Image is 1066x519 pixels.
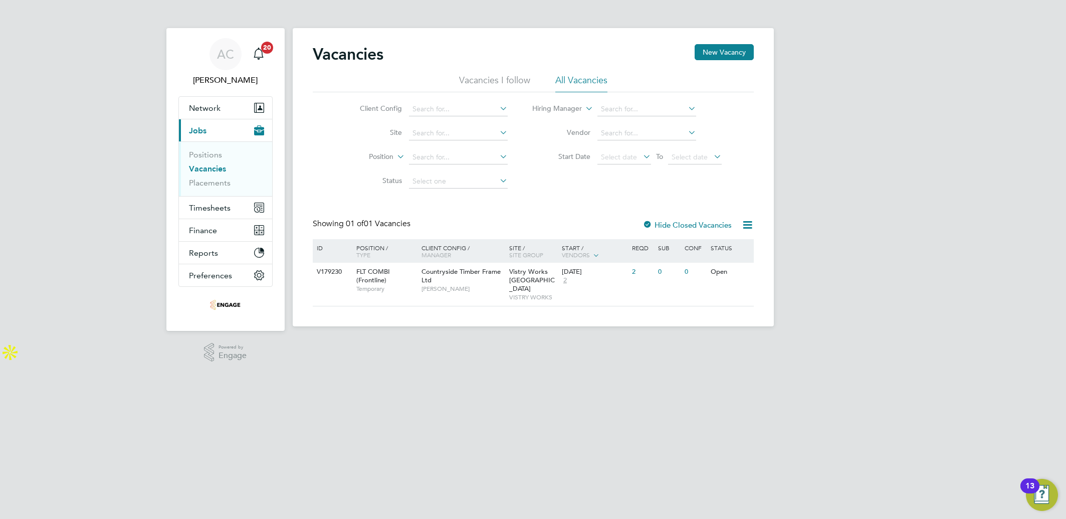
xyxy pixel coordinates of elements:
span: Site Group [509,251,543,259]
input: Select one [409,175,508,189]
a: AC[PERSON_NAME] [178,38,273,86]
div: 0 [682,263,708,281]
span: Vistry Works [GEOGRAPHIC_DATA] [509,267,555,293]
label: Hide Closed Vacancies [643,220,732,230]
button: New Vacancy [695,44,754,60]
div: ID [314,239,349,256]
div: Reqd [629,239,656,256]
span: 20 [261,42,273,54]
label: Status [344,176,402,185]
a: Placements [189,178,231,188]
button: Timesheets [179,197,272,219]
span: Select date [601,152,637,161]
input: Search for... [409,150,508,164]
div: Client Config / [419,239,507,263]
div: Position / [349,239,419,263]
button: Reports [179,242,272,264]
div: 2 [629,263,656,281]
div: Start / [559,239,629,264]
label: Position [336,152,393,162]
input: Search for... [597,126,696,140]
a: Positions [189,150,222,159]
div: Sub [656,239,682,256]
label: Client Config [344,104,402,113]
span: 01 of [346,219,364,229]
span: Network [189,103,221,113]
span: AC [217,48,234,61]
span: VISTRY WORKS [509,293,557,301]
li: All Vacancies [555,74,607,92]
div: Jobs [179,141,272,196]
span: Countryside Timber Frame Ltd [421,267,501,284]
div: Showing [313,219,412,229]
nav: Main navigation [166,28,285,331]
input: Search for... [409,126,508,140]
a: 20 [249,38,269,70]
div: Site / [507,239,559,263]
div: 0 [656,263,682,281]
label: Vendor [533,128,590,137]
span: Timesheets [189,203,231,213]
button: Finance [179,219,272,241]
button: Jobs [179,119,272,141]
span: Preferences [189,271,232,280]
button: Preferences [179,264,272,286]
div: Status [708,239,752,256]
span: Select date [672,152,708,161]
span: Aliona Cozacenco [178,74,273,86]
span: Jobs [189,126,206,135]
label: Start Date [533,152,590,161]
a: Vacancies [189,164,226,174]
span: 2 [562,276,568,285]
span: Powered by [219,343,247,352]
input: Search for... [409,102,508,116]
span: Vendors [562,251,590,259]
li: Vacancies I follow [459,74,530,92]
label: Site [344,128,402,137]
span: 01 Vacancies [346,219,410,229]
a: Go to home page [178,297,273,313]
a: Powered byEngage [204,343,247,362]
div: 13 [1025,486,1034,499]
button: Open Resource Center, 13 new notifications [1026,479,1058,511]
span: Finance [189,226,217,235]
span: FLT COMBI (Frontline) [356,267,390,284]
span: Type [356,251,370,259]
span: Manager [421,251,451,259]
span: Reports [189,248,218,258]
span: To [653,150,666,163]
div: Open [708,263,752,281]
img: frontlinerecruitment-logo-retina.png [210,297,240,313]
span: Temporary [356,285,416,293]
span: [PERSON_NAME] [421,285,504,293]
div: [DATE] [562,268,627,276]
label: Hiring Manager [524,104,582,114]
div: Conf [682,239,708,256]
span: Engage [219,352,247,360]
input: Search for... [597,102,696,116]
div: V179230 [314,263,349,281]
h2: Vacancies [313,44,383,64]
button: Network [179,97,272,119]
